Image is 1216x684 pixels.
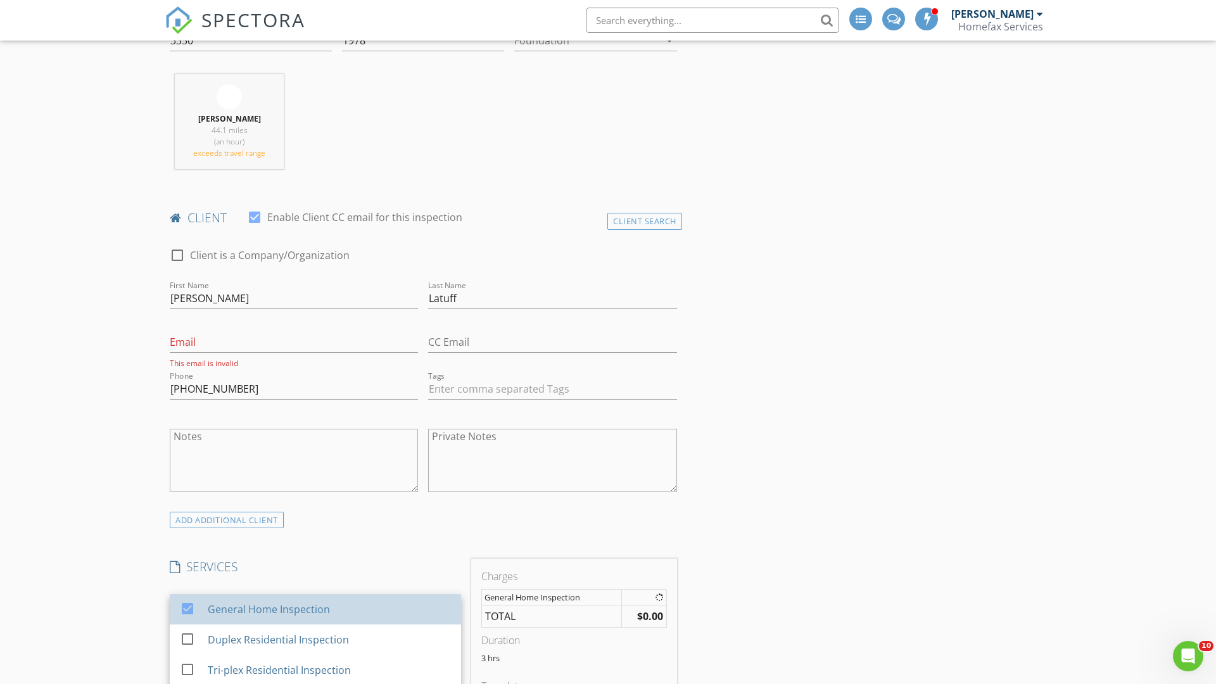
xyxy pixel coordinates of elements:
input: Search everything... [586,8,839,33]
h4: client [170,210,677,226]
img: blank_spectora_logo.png [217,84,242,110]
div: Duration [481,633,666,648]
div: Client Search [607,213,682,230]
i: arrow_drop_down [662,33,677,48]
div: Homefax Services [958,20,1043,33]
div: Duplex Residential Inspection [208,632,349,647]
span: (an hour) [214,136,244,147]
h4: SERVICES [170,559,461,575]
iframe: Intercom live chat [1173,641,1203,671]
div: General Home Inspection [208,602,330,617]
strong: $0.00 [637,609,663,623]
div: Tri-plex Residential Inspection [208,662,351,678]
div: This email is invalid [170,358,418,369]
span: 44.1 miles [212,125,248,136]
img: The Best Home Inspection Software - Spectora [165,6,193,34]
span: exceeds travel range [193,148,265,158]
div: ADD ADDITIONAL client [170,512,284,529]
a: SPECTORA [165,17,305,44]
td: TOTAL [482,605,621,627]
span: 10 [1199,641,1213,651]
p: 3 hrs [481,653,666,663]
span: SPECTORA [201,6,305,33]
div: General Home Inspection [484,592,618,602]
div: Charges [481,569,666,584]
strong: [PERSON_NAME] [198,113,261,124]
label: Enable Client CC email for this inspection [267,211,462,224]
div: [PERSON_NAME] [951,8,1034,20]
label: Client is a Company/Organization [190,249,350,262]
